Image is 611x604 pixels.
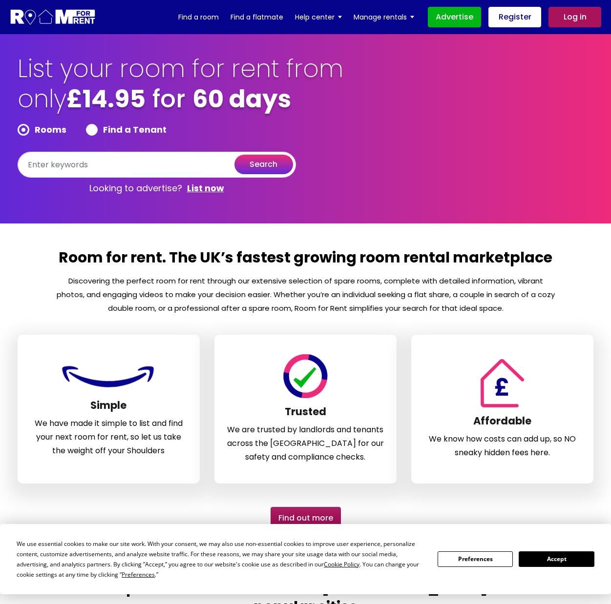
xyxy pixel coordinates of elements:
div: We use essential cookies to make our site work. With your consent, we may also use non-essential ... [17,539,426,580]
h2: Room for rent. The UK’s fastest growing room rental marketplace [56,248,556,274]
b: £14.95 [66,81,146,116]
button: Accept [519,551,594,566]
a: Log in [548,7,601,27]
label: Rooms [18,124,66,136]
a: Help center [295,10,342,24]
a: Advertise [428,7,481,27]
span: Cookie Policy [324,560,359,568]
h1: List your room for rent from only [18,54,345,124]
h3: Affordable [423,415,581,432]
img: Logo for Room for Rent, featuring a welcoming design with a house icon and modern typography [10,8,96,26]
span: Preferences [122,570,155,579]
a: Manage rentals [354,10,414,24]
a: Find a flatmate [231,10,283,24]
span: for [152,81,186,116]
a: List now [187,182,224,194]
p: We are trusted by landlords and tenants across the [GEOGRAPHIC_DATA] for our safety and complianc... [227,423,384,464]
input: Enter keywords [18,152,296,178]
a: Find out More [271,507,341,529]
button: search [234,155,293,174]
img: Room For Rent [281,354,330,398]
img: Room For Rent [476,359,529,407]
h3: Simple [30,399,188,417]
p: We know how costs can add up, so NO sneaky hidden fees here. [423,432,581,460]
h3: Trusted [227,405,384,423]
a: Register [488,7,541,27]
b: 60 days [192,81,291,116]
p: Discovering the perfect room for rent through our extensive selection of spare rooms, complete wi... [56,274,556,315]
label: Find a Tenant [86,124,167,136]
p: Looking to advertise? [18,178,296,199]
img: Room For Rent [60,361,157,392]
button: Preferences [438,551,513,566]
a: Find a room [178,10,219,24]
p: We have made it simple to list and find your next room for rent, so let us take the weight off yo... [30,417,188,458]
